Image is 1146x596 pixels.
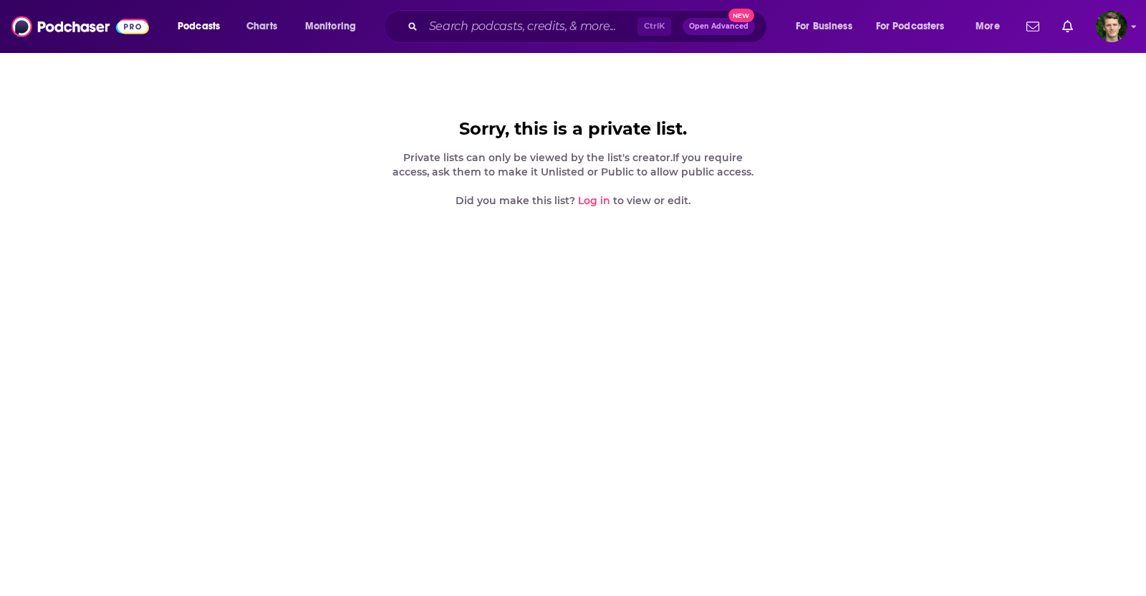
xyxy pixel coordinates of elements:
[796,16,852,37] span: For Business
[11,13,149,40] img: Podchaser - Follow, Share and Rate Podcasts
[1096,11,1127,42] button: Show profile menu
[1021,14,1045,39] a: Show notifications dropdown
[976,16,1000,37] span: More
[867,15,966,38] button: open menu
[578,194,610,207] a: Log in
[683,18,755,35] button: Open AdvancedNew
[786,15,870,38] button: open menu
[637,17,671,36] span: Ctrl K
[966,15,1018,38] button: open menu
[1096,11,1127,42] img: User Profile
[237,15,286,38] a: Charts
[689,23,748,30] span: Open Advanced
[398,10,781,43] div: Search podcasts, credits, & more...
[1056,14,1079,39] a: Show notifications dropdown
[876,16,945,37] span: For Podcasters
[178,16,220,37] span: Podcasts
[390,119,756,139] div: Sorry, this is a private list.
[390,150,756,208] div: Private lists can only be viewed by the list's creator. If you require access, ask them to make i...
[305,16,356,37] span: Monitoring
[728,9,754,22] span: New
[423,15,637,38] input: Search podcasts, credits, & more...
[1096,11,1127,42] span: Logged in as drew.kilman
[168,15,239,38] button: open menu
[246,16,277,37] span: Charts
[295,15,375,38] button: open menu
